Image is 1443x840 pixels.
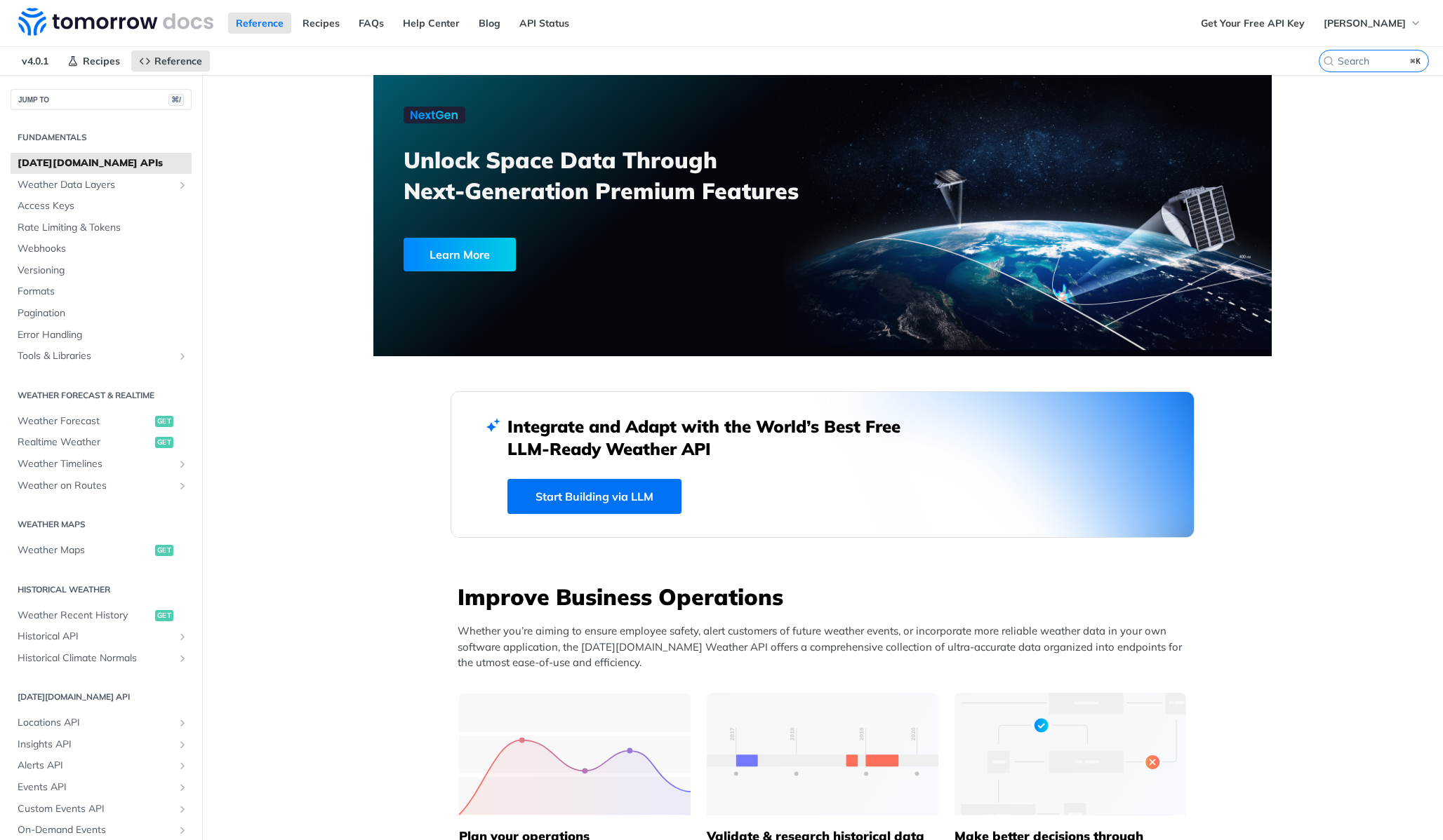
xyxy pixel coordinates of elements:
[155,416,173,427] span: get
[707,693,938,815] img: 13d7ca0-group-496-2.svg
[11,734,192,755] a: Insights APIShow subpages for Insights API
[18,738,173,752] span: Insights API
[11,281,192,302] a: Formats
[11,411,192,432] a: Weather Forecastget
[177,739,188,750] button: Show subpages for Insights API
[11,475,192,496] a: Weather on RoutesShow subpages for Weather on Routes
[512,13,577,34] a: API Status
[11,217,192,238] a: Rate Limiting & Tokens
[155,610,173,621] span: get
[155,545,173,556] span: get
[18,156,188,170] span: [DATE][DOMAIN_NAME] APIs
[177,480,188,492] button: Show subpages for Weather on Routes
[14,50,56,72] span: v4.0.1
[177,351,188,362] button: Show subpages for Tools & Libraries
[177,760,188,771] button: Show subpages for Alerts API
[11,626,192,647] a: Historical APIShow subpages for Historical API
[18,199,188,213] span: Access Keys
[11,131,192,144] h2: Fundamentals
[11,325,192,346] a: Error Handling
[18,349,173,363] span: Tools & Libraries
[177,804,188,815] button: Show subpages for Custom Events API
[404,238,751,271] a: Learn More
[18,414,152,428] span: Weather Forecast
[155,437,173,448] span: get
[11,89,192,110] button: JUMP TO⌘/
[11,691,192,703] h2: [DATE][DOMAIN_NAME] API
[168,94,184,106] span: ⌘/
[18,285,188,299] span: Formats
[18,178,173,192] span: Weather Data Layers
[11,303,192,324] a: Pagination
[11,238,192,259] a: Webhooks
[404,238,516,271] div: Learn More
[1324,17,1406,29] span: [PERSON_NAME]
[18,435,152,449] span: Realtime Weather
[177,717,188,729] button: Show subpages for Locations API
[955,693,1186,815] img: a22d113-group-496-32x.svg
[177,782,188,793] button: Show subpages for Events API
[177,179,188,191] button: Show subpages for Weather Data Layers
[458,581,1195,612] h3: Improve Business Operations
[18,264,188,278] span: Versioning
[11,777,192,798] a: Events APIShow subpages for Events API
[11,175,192,196] a: Weather Data LayersShow subpages for Weather Data Layers
[11,260,192,281] a: Versioning
[1193,13,1312,34] a: Get Your Free API Key
[18,479,173,493] span: Weather on Routes
[18,716,173,730] span: Locations API
[11,389,192,402] h2: Weather Forecast & realtime
[1323,55,1334,67] svg: Search
[11,432,192,453] a: Realtime Weatherget
[1407,54,1425,68] kbd: ⌘K
[83,55,120,67] span: Recipes
[177,459,188,470] button: Show subpages for Weather Timelines
[11,196,192,217] a: Access Keys
[458,623,1195,671] p: Whether you’re aiming to ensure employee safety, alert customers of future weather events, or inc...
[295,13,347,34] a: Recipes
[154,55,202,67] span: Reference
[18,242,188,256] span: Webhooks
[177,631,188,642] button: Show subpages for Historical API
[471,13,508,34] a: Blog
[404,107,465,123] img: NextGen
[131,50,210,72] a: Reference
[18,609,152,623] span: Weather Recent History
[60,50,128,72] a: Recipes
[11,583,192,596] h2: Historical Weather
[18,8,213,36] img: Tomorrow.io Weather API Docs
[18,221,188,235] span: Rate Limiting & Tokens
[11,346,192,367] a: Tools & LibrariesShow subpages for Tools & Libraries
[11,605,192,626] a: Weather Recent Historyget
[18,651,173,665] span: Historical Climate Normals
[18,328,188,342] span: Error Handling
[351,13,392,34] a: FAQs
[18,780,173,794] span: Events API
[1316,13,1429,34] button: [PERSON_NAME]
[18,306,188,320] span: Pagination
[11,712,192,733] a: Locations APIShow subpages for Locations API
[404,144,838,206] h3: Unlock Space Data Through Next-Generation Premium Features
[459,693,691,815] img: 39565e8-group-4962x.svg
[11,799,192,820] a: Custom Events APIShow subpages for Custom Events API
[11,540,192,561] a: Weather Mapsget
[11,648,192,669] a: Historical Climate NormalsShow subpages for Historical Climate Normals
[18,823,173,837] span: On-Demand Events
[177,653,188,664] button: Show subpages for Historical Climate Normals
[18,543,152,557] span: Weather Maps
[177,825,188,836] button: Show subpages for On-Demand Events
[18,630,173,644] span: Historical API
[395,13,467,34] a: Help Center
[507,415,922,460] h2: Integrate and Adapt with the World’s Best Free LLM-Ready Weather API
[11,755,192,776] a: Alerts APIShow subpages for Alerts API
[11,153,192,174] a: [DATE][DOMAIN_NAME] APIs
[18,759,173,773] span: Alerts API
[228,13,291,34] a: Reference
[11,454,192,475] a: Weather TimelinesShow subpages for Weather Timelines
[18,802,173,816] span: Custom Events API
[11,518,192,531] h2: Weather Maps
[507,479,681,514] a: Start Building via LLM
[18,457,173,471] span: Weather Timelines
